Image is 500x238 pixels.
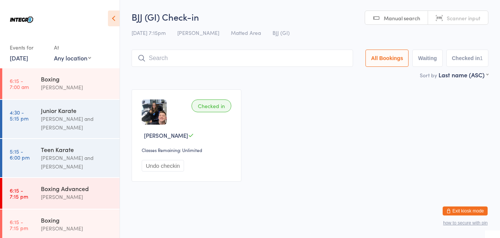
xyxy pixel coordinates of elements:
[384,14,420,22] span: Manual search
[272,29,290,36] span: BJJ (GI)
[41,83,113,92] div: [PERSON_NAME]
[41,193,113,201] div: [PERSON_NAME]
[365,50,409,67] button: All Bookings
[132,29,166,36] span: [DATE] 7:15pm
[177,29,219,36] span: [PERSON_NAME]
[231,29,261,36] span: Matted Area
[41,154,113,171] div: [PERSON_NAME] and [PERSON_NAME]
[480,55,483,61] div: 1
[41,106,113,114] div: Junior Karate
[142,99,167,125] img: image1724322047.png
[10,187,28,199] time: 6:15 - 7:15 pm
[142,147,234,153] div: Classes Remaining: Unlimited
[439,71,488,79] div: Last name (ASC)
[10,41,46,54] div: Events for
[144,131,188,139] span: [PERSON_NAME]
[420,71,437,79] label: Sort by
[54,41,91,54] div: At
[2,139,120,177] a: 5:15 -6:00 pmTeen Karate[PERSON_NAME] and [PERSON_NAME]
[2,100,120,138] a: 4:30 -5:15 pmJunior Karate[PERSON_NAME] and [PERSON_NAME]
[192,99,231,112] div: Checked in
[446,50,489,67] button: Checked in1
[412,50,442,67] button: Waiting
[2,68,120,99] a: 6:15 -7:00 amBoxing[PERSON_NAME]
[41,114,113,132] div: [PERSON_NAME] and [PERSON_NAME]
[41,184,113,193] div: Boxing Advanced
[41,216,113,224] div: Boxing
[443,206,488,215] button: Exit kiosk mode
[10,109,28,121] time: 4:30 - 5:15 pm
[41,224,113,233] div: [PERSON_NAME]
[142,160,184,172] button: Undo checkin
[447,14,481,22] span: Scanner input
[41,75,113,83] div: Boxing
[443,220,488,226] button: how to secure with pin
[132,50,353,67] input: Search
[10,219,28,231] time: 6:15 - 7:15 pm
[10,54,28,62] a: [DATE]
[132,11,488,23] h2: BJJ (GI) Check-in
[10,148,30,160] time: 5:15 - 6:00 pm
[54,54,91,62] div: Any location
[2,178,120,209] a: 6:15 -7:15 pmBoxing Advanced[PERSON_NAME]
[7,6,36,34] img: Integr8 Bentleigh
[41,145,113,154] div: Teen Karate
[10,78,29,90] time: 6:15 - 7:00 am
